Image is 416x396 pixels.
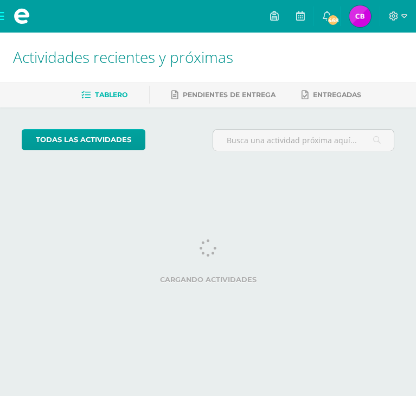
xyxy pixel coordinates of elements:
span: Pendientes de entrega [183,91,276,99]
span: 468 [327,14,339,26]
span: Actividades recientes y próximas [13,47,233,67]
label: Cargando actividades [22,276,394,284]
a: Tablero [81,86,127,104]
input: Busca una actividad próxima aquí... [213,130,394,151]
a: todas las Actividades [22,129,145,150]
a: Pendientes de entrega [171,86,276,104]
span: Tablero [95,91,127,99]
span: Entregadas [313,91,361,99]
img: 341eaa9569b61e716d7ac718201314ab.png [349,5,371,27]
a: Entregadas [302,86,361,104]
